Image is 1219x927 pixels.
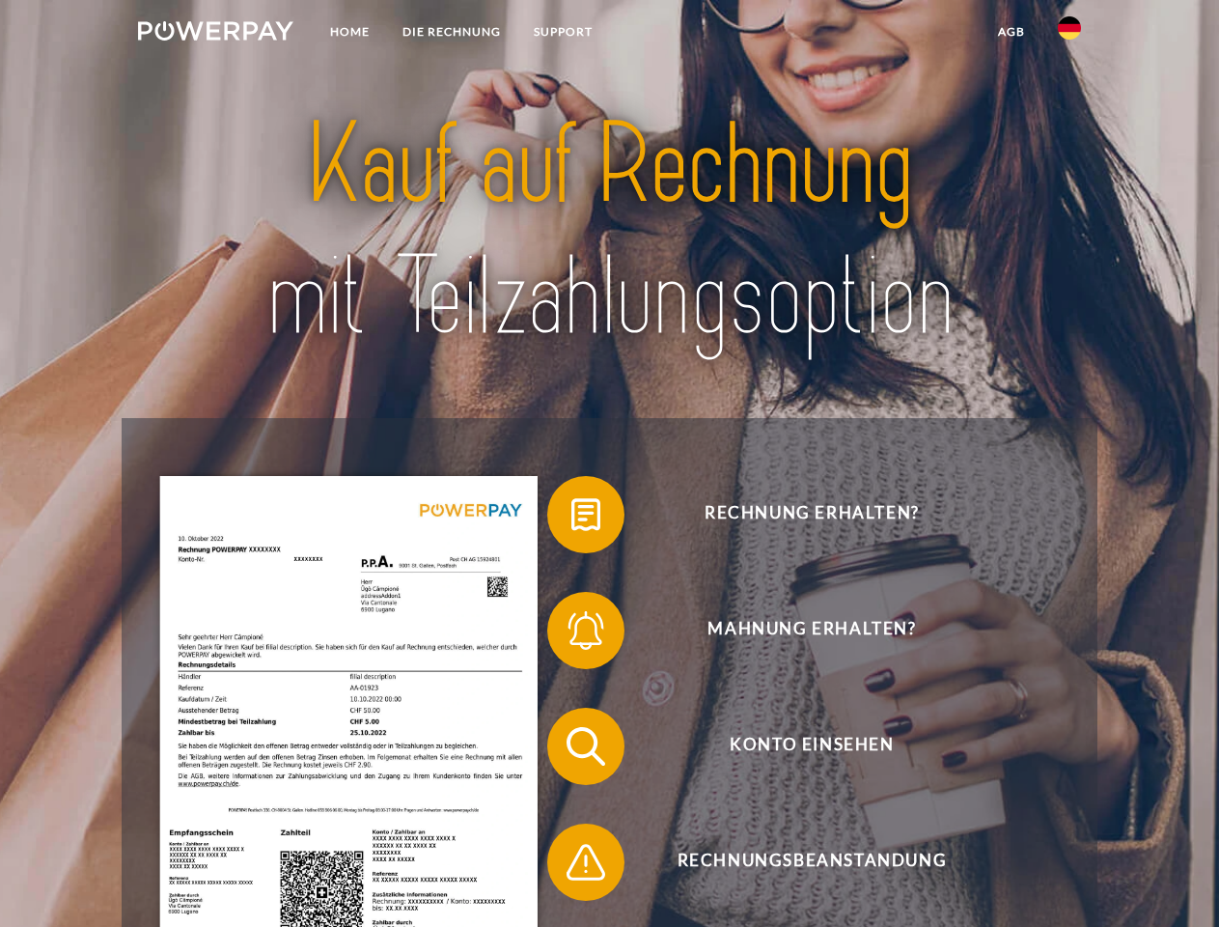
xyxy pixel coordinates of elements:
span: Mahnung erhalten? [575,592,1048,669]
img: qb_bell.svg [562,606,610,655]
button: Mahnung erhalten? [547,592,1049,669]
span: Rechnungsbeanstandung [575,824,1048,901]
button: Rechnungsbeanstandung [547,824,1049,901]
button: Konto einsehen [547,708,1049,785]
a: DIE RECHNUNG [386,14,517,49]
img: qb_search.svg [562,722,610,771]
span: Rechnung erhalten? [575,476,1048,553]
img: qb_warning.svg [562,838,610,886]
img: de [1058,16,1081,40]
img: qb_bill.svg [562,491,610,539]
span: Konto einsehen [575,708,1048,785]
img: logo-powerpay-white.svg [138,21,293,41]
img: title-powerpay_de.svg [184,93,1035,370]
a: Home [314,14,386,49]
button: Rechnung erhalten? [547,476,1049,553]
a: agb [982,14,1041,49]
a: SUPPORT [517,14,609,49]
